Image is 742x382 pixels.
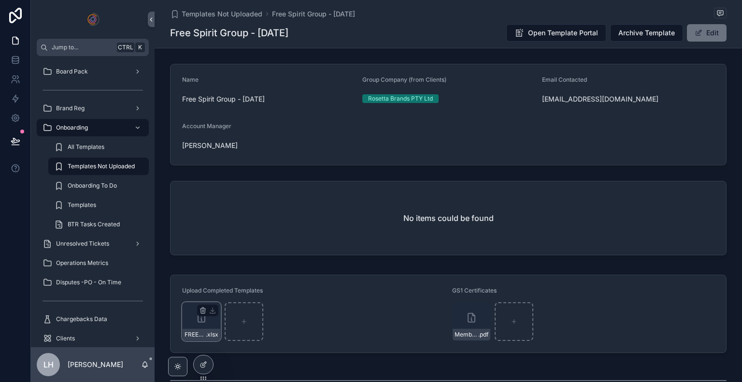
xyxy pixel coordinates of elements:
[206,331,218,338] span: .xlsx
[362,76,446,83] span: Group Company (from Clients)
[37,119,149,136] a: Onboarding
[43,359,54,370] span: LH
[37,63,149,80] a: Board Pack
[48,158,149,175] a: Templates Not Uploaded
[37,310,149,328] a: Chargebacks Data
[37,254,149,272] a: Operations Metrics
[48,216,149,233] a: BTR Tasks Created
[506,24,606,42] button: Open Template Portal
[37,100,149,117] a: Brand Reg
[56,124,88,132] span: Onboarding
[403,212,494,224] h2: No items could be found
[455,331,478,338] span: Membership-Certificate-2025-09-16
[68,360,123,369] p: [PERSON_NAME]
[56,259,108,267] span: Operations Metrics
[528,28,598,38] span: Open Template Portal
[56,279,121,286] span: Disputes -PO - On Time
[56,315,107,323] span: Chargebacks Data
[170,9,262,19] a: Templates Not Uploaded
[52,44,113,51] span: Jump to...
[68,182,117,190] span: Onboarding To Do
[182,76,199,83] span: Name
[185,331,206,338] span: FREE-SPIRIT-MegaOmega--Template---Grocery
[68,162,135,170] span: Templates Not Uploaded
[542,76,587,83] span: Email Contacted
[542,94,714,104] span: [EMAIL_ADDRESS][DOMAIN_NAME]
[170,26,288,40] h1: Free Spirit Group - [DATE]
[610,24,683,42] button: Archive Template
[182,94,355,104] span: Free Spirit Group - [DATE]
[182,122,231,130] span: Account Manager
[37,330,149,347] a: Clients
[68,143,104,151] span: All Templates
[48,138,149,156] a: All Templates
[182,287,263,294] span: Upload Completed Templates
[618,28,675,38] span: Archive Template
[85,12,100,27] img: App logo
[68,201,96,209] span: Templates
[56,240,109,248] span: Unresolved Tickets
[37,39,149,56] button: Jump to...CtrlK
[31,56,155,347] div: scrollable content
[37,274,149,291] a: Disputes -PO - On Time
[68,220,120,228] span: BTR Tasks Created
[56,68,88,75] span: Board Pack
[56,335,75,342] span: Clients
[182,141,310,150] span: [PERSON_NAME]
[48,177,149,194] a: Onboarding To Do
[687,24,727,42] button: Edit
[368,94,433,103] div: Rosetta Brands PTY Ltd
[478,331,488,338] span: .pdf
[117,43,134,52] span: Ctrl
[37,235,149,252] a: Unresolved Tickets
[136,44,144,51] span: K
[452,287,497,294] span: GS1 Certificates
[272,9,355,19] a: Free Spirit Group - [DATE]
[182,9,262,19] span: Templates Not Uploaded
[48,196,149,214] a: Templates
[56,104,85,112] span: Brand Reg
